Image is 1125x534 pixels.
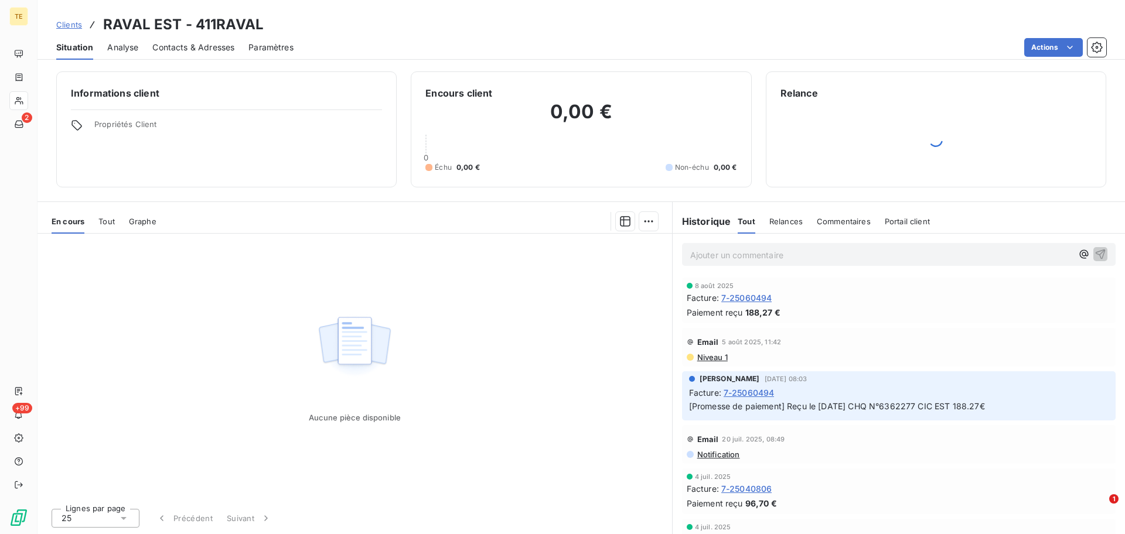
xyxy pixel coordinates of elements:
span: En cours [52,217,84,226]
button: Précédent [149,506,220,530]
span: +99 [12,403,32,413]
span: 8 août 2025 [695,282,734,289]
h2: 0,00 € [425,100,737,135]
a: Clients [56,19,82,30]
button: Suivant [220,506,279,530]
span: Tout [98,217,115,226]
span: [PERSON_NAME] [700,374,760,384]
span: Contacts & Adresses [152,42,234,53]
span: 1 [1109,494,1119,504]
span: 5 août 2025, 11:42 [722,338,781,345]
span: Propriétés Client [94,119,382,136]
span: 2 [22,112,32,123]
span: 188,27 € [745,306,780,319]
span: 0 [424,153,428,162]
span: 25 [62,512,71,524]
span: [Promesse de paiement] Reçu le [DATE] CHQ N°6362277 CIC EST 188.27€ [689,401,985,411]
span: 0,00 € [714,162,737,173]
iframe: Intercom live chat [1085,494,1113,522]
span: 7-25060494 [724,386,775,399]
span: 4 juil. 2025 [695,473,731,480]
span: Situation [56,42,93,53]
span: Notification [696,450,740,459]
span: Non-échu [675,162,709,173]
span: Tout [738,217,755,226]
img: Empty state [317,310,392,383]
h6: Encours client [425,86,492,100]
span: Échu [435,162,452,173]
span: Email [697,434,719,444]
h6: Relance [780,86,1092,100]
div: TE [9,7,28,26]
span: Aucune pièce disponible [309,413,401,422]
span: Niveau 1 [696,352,728,362]
span: Facture : [687,292,719,304]
span: 20 juil. 2025, 08:49 [722,436,785,443]
span: Paramètres [248,42,294,53]
span: 4 juil. 2025 [695,523,731,530]
span: Analyse [107,42,138,53]
span: Facture : [689,386,721,399]
h3: RAVAL EST - 411RAVAL [103,14,264,35]
span: Email [697,337,719,347]
h6: Informations client [71,86,382,100]
span: Relances [769,217,803,226]
span: Facture : [687,482,719,495]
span: 7-25040806 [721,482,772,495]
span: Paiement reçu [687,306,743,319]
span: 0,00 € [456,162,480,173]
h6: Historique [673,214,731,228]
span: Graphe [129,217,156,226]
span: Commentaires [817,217,871,226]
span: [DATE] 08:03 [765,375,807,382]
a: 2 [9,115,28,133]
span: 7-25060494 [721,292,772,304]
img: Logo LeanPay [9,508,28,527]
span: 96,70 € [745,497,777,509]
span: Portail client [885,217,930,226]
button: Actions [1024,38,1083,57]
span: Paiement reçu [687,497,743,509]
span: Clients [56,20,82,29]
